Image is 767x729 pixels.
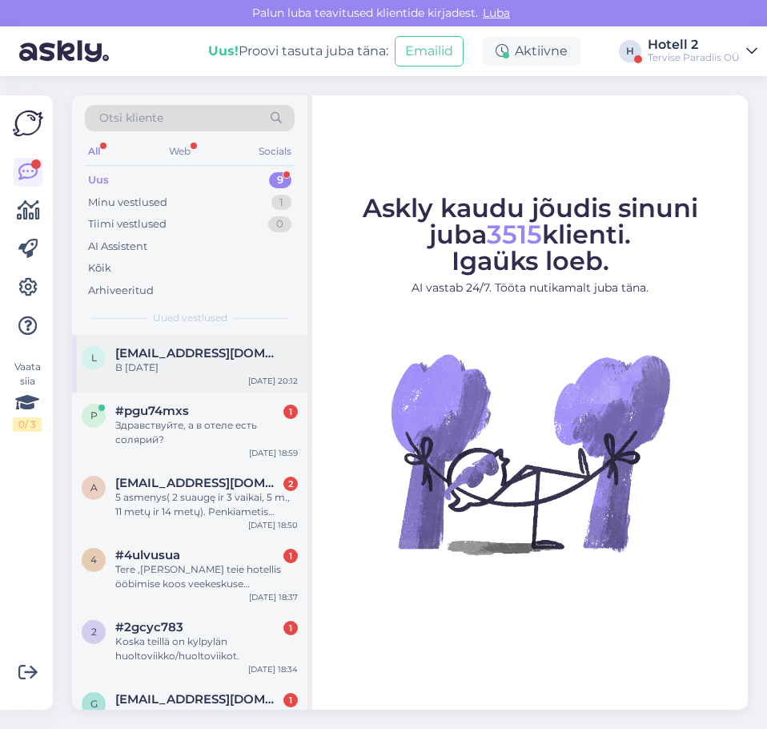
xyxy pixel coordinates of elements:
div: 1 [283,405,298,419]
div: [DATE] 18:37 [249,591,298,603]
div: В [DATE] [115,360,298,375]
div: Kõik [88,260,111,276]
div: Tere ,[PERSON_NAME] teie hotellis ööbimise koos veekeskuse külastusega ,kas [PERSON_NAME] [PERSON... [115,562,298,591]
span: 2 [91,626,97,638]
span: Luba [478,6,515,20]
img: No Chat active [386,309,674,598]
div: 0 [268,216,291,232]
a: Hotell 2Tervise Paradiis OÜ [648,38,757,64]
b: Uus! [208,43,239,58]
span: Askly kaudu jõudis sinuni juba klienti. Igaüks loeb. [363,192,698,276]
div: Proovi tasuta juba täna: [208,42,388,61]
div: 1 [283,621,298,635]
img: Askly Logo [13,108,43,139]
div: Koska teillä on kylpylän huoltoviikko/huoltoviikot. [115,634,298,663]
span: 3515 [487,219,542,250]
div: [DATE] 18:34 [248,663,298,675]
div: Tervise Paradiis OÜ [648,51,740,64]
div: 1 [283,693,298,707]
span: Uued vestlused [153,311,227,325]
span: goldiepuma@inbox.lv [115,692,282,707]
div: All [85,141,103,162]
button: Emailid [395,36,464,66]
span: lavrentjevasvetlana@gmail.com [115,346,282,360]
span: g [90,698,98,710]
span: 4 [90,554,97,566]
div: Arhiveeritud [88,283,154,299]
div: 0 / 3 [13,417,42,432]
span: #2gcyc783 [115,620,183,634]
p: AI vastab 24/7. Tööta nutikamalt juba täna. [327,280,733,296]
div: [DATE] 20:12 [248,375,298,387]
span: #pgu74mxs [115,404,189,418]
div: 1 [283,549,298,563]
div: [DATE] 18:59 [249,447,298,459]
span: p [90,409,98,421]
div: Web [166,141,194,162]
div: Hotell 2 [648,38,740,51]
div: 9 [269,172,291,188]
div: H [619,40,641,62]
div: 1 [271,195,291,211]
div: 5 asmenys( 2 suaugę ir 3 vaikai, 5 m., 11 metų ir 14 metų). Penkiametis miega kartu su tėvais [115,490,298,519]
span: Otsi kliente [99,110,163,127]
div: Aktiivne [483,37,580,66]
div: Minu vestlused [88,195,167,211]
div: Здравствуйте, а в отеле есть солярий? [115,418,298,447]
span: #4ulvusua [115,548,180,562]
span: a [90,481,98,493]
span: alma.kelevisiene@gmail.com [115,476,282,490]
div: Tiimi vestlused [88,216,167,232]
div: [DATE] 18:50 [248,519,298,531]
div: Uus [88,172,109,188]
div: AI Assistent [88,239,147,255]
div: 2 [283,477,298,491]
div: Socials [255,141,295,162]
span: l [91,352,97,364]
div: Vaata siia [13,360,42,432]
